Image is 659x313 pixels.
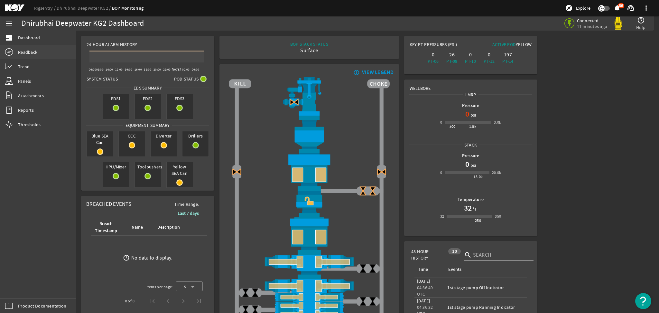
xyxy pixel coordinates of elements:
[577,18,608,24] span: Connected
[577,24,608,29] span: 11 minutes ago
[465,109,469,119] h1: 0
[229,153,390,191] img: UpperAnnularOpenBlock.png
[368,297,377,306] img: ValveClose.png
[18,49,37,55] span: Readback
[404,80,537,91] div: Wellbore
[418,266,428,273] div: Time
[444,52,460,58] div: 26
[458,196,484,203] b: Temperature
[96,68,104,71] text: 08:00
[131,255,172,261] div: No data to display.
[440,169,442,176] div: 0
[132,224,143,231] div: Name
[172,68,181,71] text: [DATE]
[638,0,654,16] button: more_vert
[146,284,173,290] div: Items per page:
[635,293,651,309] button: Open Resource Center
[229,293,390,301] img: PipeRamOpenBlock.png
[103,162,129,171] span: HPU/Mixer
[5,20,13,27] mat-icon: menu
[21,20,144,27] div: Dhirubhai Deepwater KG2 Dashboard
[290,47,328,54] div: Surface
[86,201,131,207] span: Breached Events
[135,68,142,71] text: 16:00
[447,266,522,273] div: Events
[95,220,117,234] div: Breach Timestamp
[464,251,472,259] i: search
[192,68,199,71] text: 04:00
[290,41,328,47] div: BOP STACK STATUS
[473,251,528,259] input: Search
[565,4,573,12] mat-icon: explore
[495,213,501,220] div: 350
[481,58,497,64] div: PT-12
[440,213,444,220] div: 32
[87,76,118,82] span: System Status
[18,92,44,99] span: Attachments
[447,284,524,291] div: 1st stage pump Off Indicator
[119,131,145,140] span: CCC
[174,76,199,82] span: Pod Status
[472,206,477,212] span: °F
[469,162,476,168] span: psi
[463,52,479,58] div: 0
[358,264,368,273] img: ValveClose.png
[229,255,390,269] img: ShearRamOpenBlock.png
[131,85,164,91] span: EDS SUMMARY
[612,17,625,30] img: Yellowpod.svg
[377,167,386,176] img: Valve2CloseBlock.png
[5,34,13,42] mat-icon: dashboard
[229,191,390,217] img: RiserConnectorUnlockBlock.png
[368,186,377,196] img: ValveCloseBlock.png
[182,68,190,71] text: 02:00
[115,68,123,71] text: 12:00
[156,224,186,231] div: Description
[494,119,501,126] div: 3.0k
[358,186,368,196] img: ValveCloseBlock.png
[447,304,524,310] div: 1st stage pump Running Indicator
[463,58,479,64] div: PT-10
[448,248,461,254] div: 10
[241,288,250,298] img: ValveClose.png
[106,68,113,71] text: 10:00
[169,201,204,207] span: Time Range:
[417,278,430,284] legacy-datetime-component: [DATE]
[123,122,172,128] span: Equipment Summary
[172,207,204,219] button: Last 7 days
[352,70,360,75] mat-icon: info_outline
[289,97,299,107] img: Valve2CloseBlock.png
[462,102,479,109] b: Pressure
[481,52,497,58] div: 0
[417,266,440,273] div: Time
[153,68,161,71] text: 20:00
[178,210,199,216] b: Last 7 days
[103,94,129,103] span: EDS1
[151,131,177,140] span: Diverter
[229,116,390,153] img: FlexJoint.png
[182,131,209,140] span: Drillers
[463,91,478,98] span: LMRP
[18,34,40,41] span: Dashboard
[450,123,456,130] div: 500
[417,285,433,297] legacy-datetime-component: 04:36:49 UTC
[469,112,476,118] span: psi
[475,217,481,224] div: 250
[87,41,137,48] span: 24-Hour Alarm History
[500,58,516,64] div: PT-14
[125,298,135,304] div: 0 of 0
[425,58,441,64] div: PT-06
[112,5,144,11] a: BOP Monitoring
[144,68,151,71] text: 18:00
[465,159,469,169] h1: 0
[637,16,645,24] mat-icon: help_outline
[34,5,57,11] a: Rigsentry
[492,169,501,176] div: 20.0k
[229,301,390,310] img: PipeRamOpenBlock.png
[562,3,593,13] button: Explore
[613,4,621,12] mat-icon: notifications
[440,119,442,126] div: 0
[250,288,260,298] img: ValveClose.png
[368,264,377,273] img: ValveClose.png
[614,5,620,12] button: 86
[229,269,390,279] img: BopBodyShearBottom.png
